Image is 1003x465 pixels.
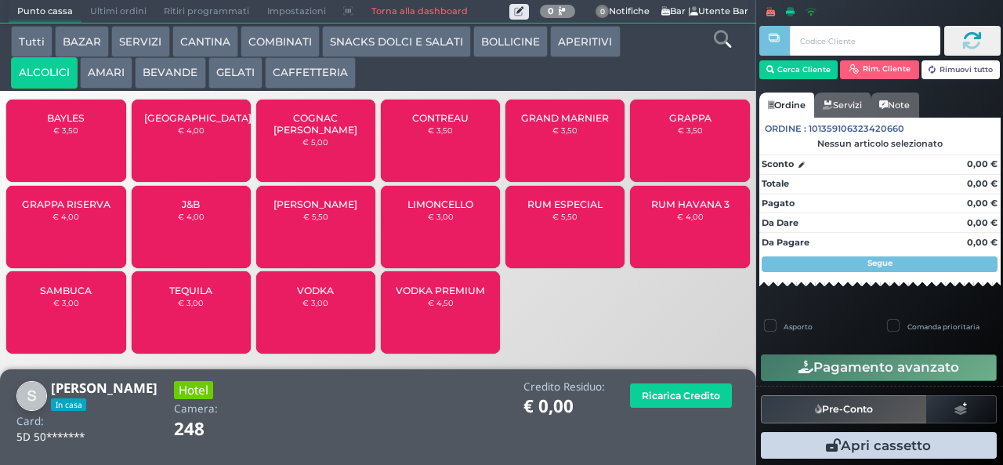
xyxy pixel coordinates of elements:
button: APERITIVI [550,26,620,57]
strong: Sconto [762,158,794,171]
small: € 5,50 [552,212,578,221]
small: € 3,00 [53,298,79,307]
span: J&B [182,198,200,210]
img: Salvatore Grillo [16,381,47,412]
small: € 3,50 [678,125,703,135]
button: Ricarica Credito [630,383,732,408]
small: € 5,00 [302,137,328,147]
input: Codice Cliente [790,26,940,56]
button: BOLLICINE [473,26,548,57]
span: RUM HAVANA 3 [651,198,730,210]
label: Comanda prioritaria [907,322,979,332]
small: € 3,00 [428,212,454,221]
h4: Card: [16,416,44,427]
span: COGNAC [PERSON_NAME] [270,112,363,136]
span: [PERSON_NAME] [273,198,357,210]
strong: Totale [762,178,789,189]
small: € 3,50 [552,125,578,135]
button: GELATI [208,57,263,89]
span: Ordine : [765,122,806,136]
strong: 0,00 € [967,158,998,169]
strong: Segue [867,258,893,268]
button: CANTINA [172,26,238,57]
span: Ultimi ordini [81,1,155,23]
small: € 3,50 [428,125,453,135]
a: Torna alla dashboard [362,1,476,23]
span: TEQUILA [169,285,212,296]
button: Cerca Cliente [759,60,838,79]
button: Rim. Cliente [840,60,919,79]
button: BEVANDE [135,57,205,89]
span: GRAND MARNIER [521,112,609,124]
a: Servizi [814,93,871,118]
h4: Credito Residuo: [523,381,605,393]
strong: 0,00 € [967,237,998,248]
span: VODKA [297,285,334,296]
span: In casa [51,398,86,411]
strong: Pagato [762,198,795,209]
small: € 4,00 [178,212,205,221]
strong: 0,00 € [967,217,998,228]
button: SERVIZI [111,26,169,57]
h1: € 0,00 [523,397,605,416]
a: Note [871,93,918,118]
strong: Da Pagare [762,237,809,248]
span: LIMONCELLO [407,198,473,210]
small: € 3,00 [302,298,328,307]
small: € 3,50 [53,125,78,135]
span: Punto cassa [9,1,81,23]
small: € 4,00 [178,125,205,135]
span: VODKA PREMIUM [396,285,485,296]
button: Pagamento avanzato [761,354,997,381]
span: CONTREAU [412,112,469,124]
span: SAMBUCA [40,285,92,296]
span: RUM ESPECIAL [527,198,603,210]
small: € 3,00 [178,298,204,307]
small: € 4,50 [428,298,454,307]
button: Rimuovi tutto [922,60,1001,79]
button: Tutti [11,26,53,57]
small: € 4,00 [53,212,79,221]
span: GRAPPA RISERVA [22,198,110,210]
b: [PERSON_NAME] [51,379,158,397]
span: GRAPPA [669,112,712,124]
span: 0 [596,5,610,19]
a: Ordine [759,93,814,118]
small: € 5,50 [303,212,328,221]
strong: 0,00 € [967,178,998,189]
strong: 0,00 € [967,198,998,209]
div: Nessun articolo selezionato [759,138,1001,149]
button: AMARI [80,57,132,89]
button: Pre-Conto [761,395,927,423]
span: Impostazioni [259,1,335,23]
strong: Da Dare [762,217,798,228]
h1: 248 [174,420,248,439]
h3: Hotel [174,381,213,399]
button: CAFFETTERIA [265,57,356,89]
b: 0 [548,5,554,16]
h4: Camera: [174,403,218,415]
span: 101359106323420660 [809,122,904,136]
button: SNACKS DOLCI E SALATI [322,26,471,57]
small: € 4,00 [677,212,704,221]
button: Apri cassetto [761,432,997,459]
button: ALCOLICI [11,57,78,89]
span: [GEOGRAPHIC_DATA] [144,112,252,124]
span: BAYLES [47,112,85,124]
span: Ritiri programmati [155,1,258,23]
button: BAZAR [55,26,109,57]
button: COMBINATI [241,26,320,57]
label: Asporto [784,322,813,332]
